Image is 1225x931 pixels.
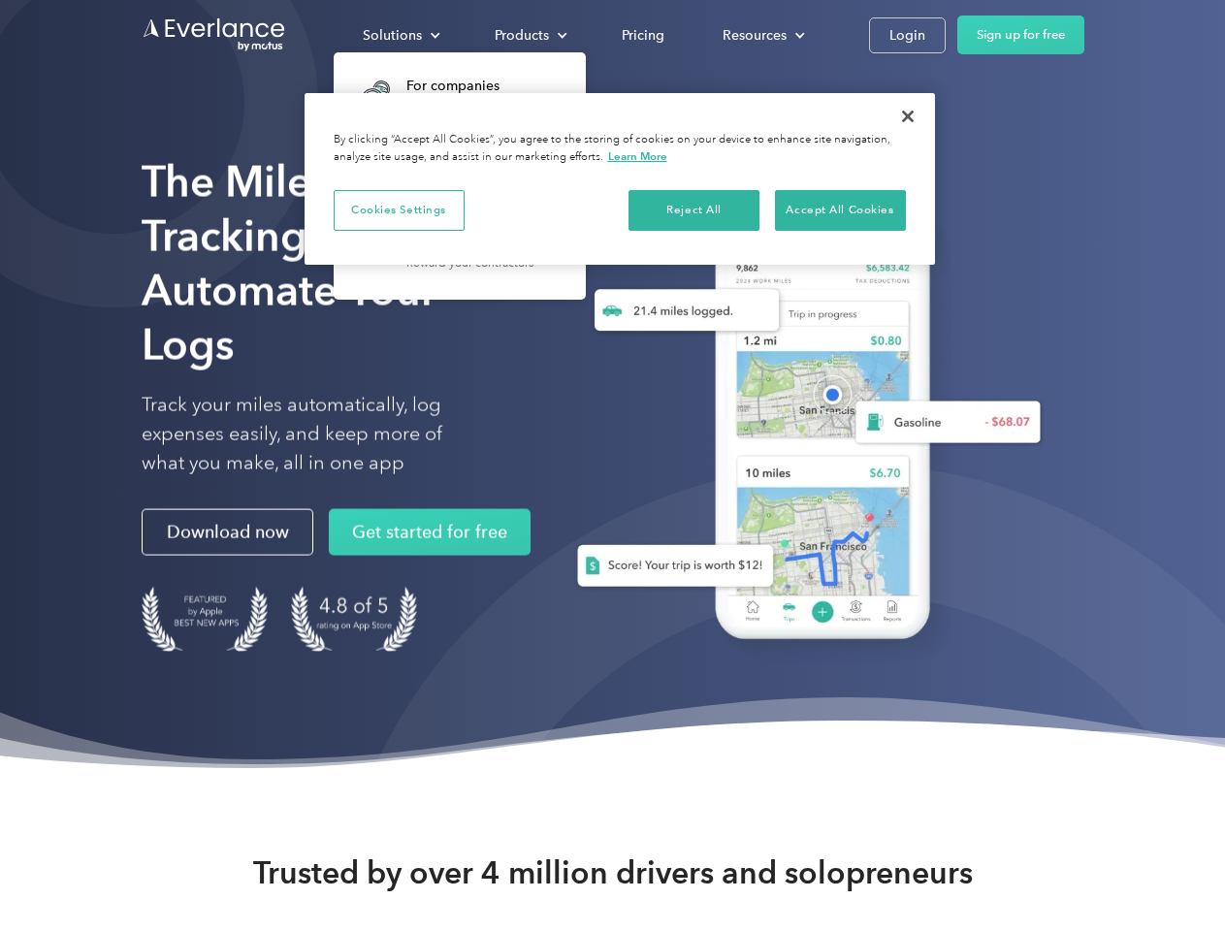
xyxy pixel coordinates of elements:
a: For companiesEasy vehicle reimbursements [343,64,570,127]
div: For companies [406,77,561,96]
strong: Trusted by over 4 million drivers and solopreneurs [253,853,973,892]
a: More information about your privacy, opens in a new tab [608,149,667,163]
div: Cookie banner [305,93,935,265]
a: Login [869,17,946,53]
div: Privacy [305,93,935,265]
img: Everlance, mileage tracker app, expense tracking app [546,184,1056,668]
div: Pricing [622,23,664,48]
a: Sign up for free [957,16,1084,54]
p: Track your miles automatically, log expenses easily, and keep more of what you make, all in one app [142,391,488,478]
a: Get started for free [329,509,531,556]
div: Resources [723,23,787,48]
nav: Solutions [334,52,586,300]
div: Products [475,18,583,52]
div: Resources [703,18,821,52]
a: Go to homepage [142,16,287,53]
div: By clicking “Accept All Cookies”, you agree to the storing of cookies on your device to enhance s... [334,132,906,166]
a: Download now [142,509,313,556]
img: 4.9 out of 5 stars on the app store [291,587,417,652]
button: Close [887,95,929,138]
div: Products [495,23,549,48]
div: Login [889,23,925,48]
button: Reject All [629,190,759,231]
button: Accept All Cookies [775,190,906,231]
div: Solutions [343,18,456,52]
div: Solutions [363,23,422,48]
button: Cookies Settings [334,190,465,231]
a: Pricing [602,18,684,52]
img: Badge for Featured by Apple Best New Apps [142,587,268,652]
